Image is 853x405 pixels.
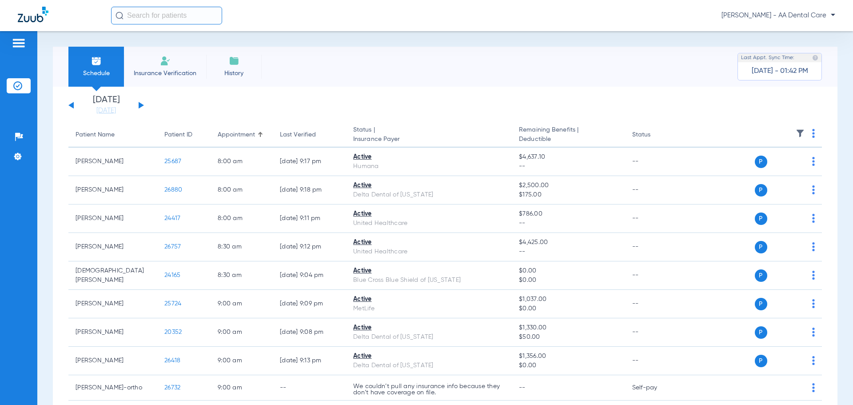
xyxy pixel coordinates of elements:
span: 24165 [164,272,180,278]
span: $4,425.00 [519,238,618,247]
td: 9:00 AM [211,375,273,401]
img: group-dot-blue.svg [812,356,815,365]
td: 8:30 AM [211,261,273,290]
th: Status | [346,123,512,148]
div: Active [353,323,505,333]
img: filter.svg [796,129,805,138]
img: hamburger-icon [12,38,26,48]
td: -- [625,290,685,318]
span: -- [519,247,618,257]
td: 8:00 AM [211,148,273,176]
img: group-dot-blue.svg [812,242,815,251]
img: History [229,56,239,66]
span: $1,330.00 [519,323,618,333]
span: $50.00 [519,333,618,342]
td: -- [625,148,685,176]
img: group-dot-blue.svg [812,214,815,223]
div: Active [353,295,505,304]
span: Insurance Payer [353,135,505,144]
img: Manual Insurance Verification [160,56,171,66]
td: [PERSON_NAME] [68,176,157,205]
td: [PERSON_NAME] [68,233,157,261]
span: -- [519,219,618,228]
span: P [755,326,767,339]
span: 24417 [164,215,180,221]
div: Active [353,209,505,219]
td: -- [625,205,685,233]
a: [DATE] [80,106,133,115]
span: 26418 [164,357,180,364]
td: 9:00 AM [211,318,273,347]
span: 20352 [164,329,182,335]
span: $1,037.00 [519,295,618,304]
span: [PERSON_NAME] - AA Dental Care [721,11,835,20]
input: Search for patients [111,7,222,24]
span: P [755,213,767,225]
span: P [755,355,767,367]
span: $0.00 [519,276,618,285]
span: 25687 [164,158,181,164]
span: Schedule [75,69,117,78]
span: $0.00 [519,266,618,276]
div: Last Verified [280,130,339,140]
td: 9:00 AM [211,290,273,318]
img: group-dot-blue.svg [812,129,815,138]
td: [DATE] 9:09 PM [273,290,346,318]
td: 8:30 AM [211,233,273,261]
div: Delta Dental of [US_STATE] [353,333,505,342]
span: [DATE] - 01:42 PM [752,67,808,76]
img: Schedule [91,56,102,66]
span: P [755,184,767,196]
li: [DATE] [80,96,133,115]
span: History [213,69,255,78]
td: [PERSON_NAME] [68,205,157,233]
div: Active [353,352,505,361]
span: $2,500.00 [519,181,618,190]
td: [DATE] 9:12 PM [273,233,346,261]
div: Patient ID [164,130,192,140]
td: [DATE] 9:11 PM [273,205,346,233]
div: Last Verified [280,130,316,140]
img: Search Icon [116,12,124,20]
img: group-dot-blue.svg [812,328,815,337]
div: Appointment [218,130,266,140]
div: Active [353,238,505,247]
div: Appointment [218,130,255,140]
span: $786.00 [519,209,618,219]
span: 26757 [164,244,181,250]
img: group-dot-blue.svg [812,383,815,392]
p: We couldn’t pull any insurance info because they don’t have coverage on file. [353,383,505,396]
span: Deductible [519,135,618,144]
div: Active [353,152,505,162]
span: 26880 [164,187,182,193]
span: -- [519,162,618,171]
span: $0.00 [519,361,618,370]
td: [DATE] 9:18 PM [273,176,346,205]
td: [DATE] 9:17 PM [273,148,346,176]
td: -- [273,375,346,401]
div: Active [353,266,505,276]
div: Humana [353,162,505,171]
span: 25724 [164,301,181,307]
td: [DATE] 9:13 PM [273,347,346,375]
td: [PERSON_NAME] [68,148,157,176]
td: [PERSON_NAME] [68,347,157,375]
td: [DATE] 9:04 PM [273,261,346,290]
span: P [755,269,767,282]
div: United Healthcare [353,247,505,257]
div: Patient Name [76,130,150,140]
span: $0.00 [519,304,618,313]
td: [PERSON_NAME]-ortho [68,375,157,401]
td: [PERSON_NAME] [68,318,157,347]
th: Remaining Benefits | [512,123,625,148]
div: Blue Cross Blue Shield of [US_STATE] [353,276,505,285]
img: group-dot-blue.svg [812,271,815,280]
td: [DATE] 9:08 PM [273,318,346,347]
td: [PERSON_NAME] [68,290,157,318]
td: -- [625,318,685,347]
td: -- [625,176,685,205]
td: 9:00 AM [211,347,273,375]
td: -- [625,347,685,375]
span: P [755,298,767,310]
td: -- [625,261,685,290]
